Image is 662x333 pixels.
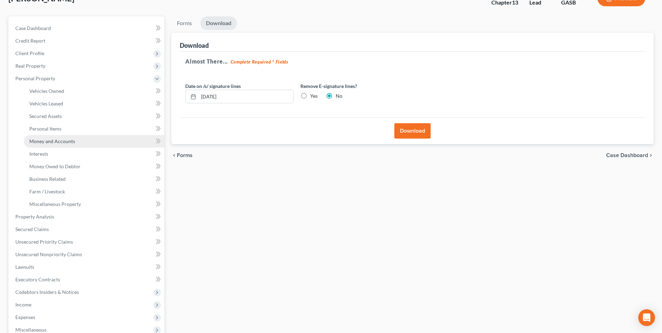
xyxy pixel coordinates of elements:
span: Secured Claims [15,226,49,232]
span: Case Dashboard [606,153,648,158]
a: Case Dashboard chevron_right [606,153,654,158]
a: Secured Assets [24,110,164,123]
a: Unsecured Nonpriority Claims [10,248,164,261]
span: Money Owed to Debtor [29,163,81,169]
a: Money Owed to Debtor [24,160,164,173]
a: Property Analysis [10,210,164,223]
span: Income [15,302,31,308]
span: Farm / Livestock [29,188,65,194]
label: Remove E-signature lines? [300,82,409,90]
span: Property Analysis [15,214,54,220]
a: Money and Accounts [24,135,164,148]
a: Credit Report [10,35,164,47]
input: MM/DD/YYYY [199,90,293,103]
div: Open Intercom Messenger [638,309,655,326]
i: chevron_right [648,153,654,158]
a: Vehicles Leased [24,97,164,110]
span: Case Dashboard [15,25,51,31]
a: Business Related [24,173,164,185]
a: Executory Contracts [10,273,164,286]
span: Client Profile [15,50,44,56]
span: Expenses [15,314,35,320]
button: Download [394,123,431,139]
span: Miscellaneous [15,327,46,333]
a: Personal Items [24,123,164,135]
label: Date on /s/ signature lines [185,82,241,90]
a: Download [200,16,237,30]
button: chevron_left Forms [171,153,202,158]
a: Interests [24,148,164,160]
i: chevron_left [171,153,177,158]
span: Vehicles Owned [29,88,64,94]
label: No [336,92,342,99]
strong: Complete Required * Fields [231,59,288,65]
a: Unsecured Priority Claims [10,236,164,248]
h5: Almost There... [185,57,640,66]
span: Real Property [15,63,45,69]
a: Secured Claims [10,223,164,236]
label: Yes [310,92,318,99]
span: Codebtors Insiders & Notices [15,289,79,295]
span: Business Related [29,176,66,182]
span: Personal Items [29,126,61,132]
a: Case Dashboard [10,22,164,35]
span: Executory Contracts [15,276,60,282]
a: Miscellaneous Property [24,198,164,210]
span: Unsecured Priority Claims [15,239,73,245]
span: Unsecured Nonpriority Claims [15,251,82,257]
span: Money and Accounts [29,138,75,144]
span: Secured Assets [29,113,62,119]
span: Miscellaneous Property [29,201,81,207]
a: Vehicles Owned [24,85,164,97]
div: Download [180,41,209,50]
span: Vehicles Leased [29,101,63,106]
span: Interests [29,151,48,157]
span: Lawsuits [15,264,34,270]
span: Personal Property [15,75,55,81]
span: Forms [177,153,193,158]
span: Credit Report [15,38,45,44]
a: Forms [171,16,198,30]
a: Lawsuits [10,261,164,273]
a: Farm / Livestock [24,185,164,198]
